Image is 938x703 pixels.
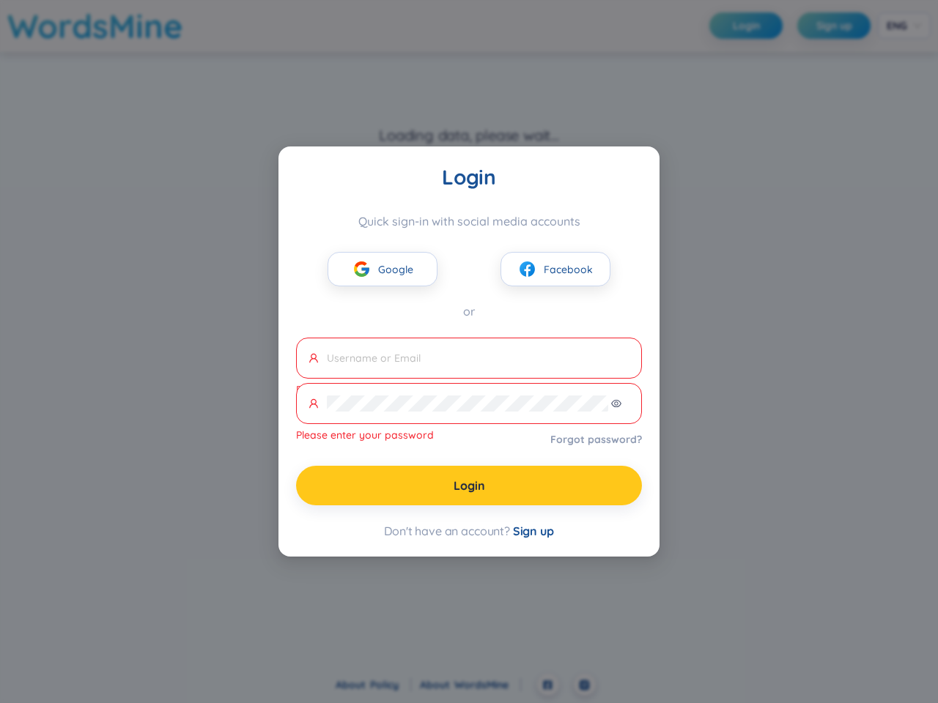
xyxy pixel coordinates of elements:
[309,353,319,363] span: user
[327,350,629,366] input: Username or Email
[454,477,485,494] span: Login
[518,260,536,278] img: facebook
[296,523,642,539] div: Don't have an account?
[378,261,413,278] span: Google
[513,524,554,538] span: Sign up
[501,252,610,286] button: facebookFacebook
[352,260,371,278] img: google
[296,164,642,190] div: Login
[611,398,621,409] span: eye
[296,382,642,398] div: Please enter your username or email
[296,214,642,228] div: Quick sign-in with social media accounts
[328,252,437,286] button: googleGoogle
[296,302,642,321] div: or
[309,398,319,409] span: user
[296,466,642,505] button: Login
[296,427,642,443] div: Please enter your password
[544,261,593,278] span: Facebook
